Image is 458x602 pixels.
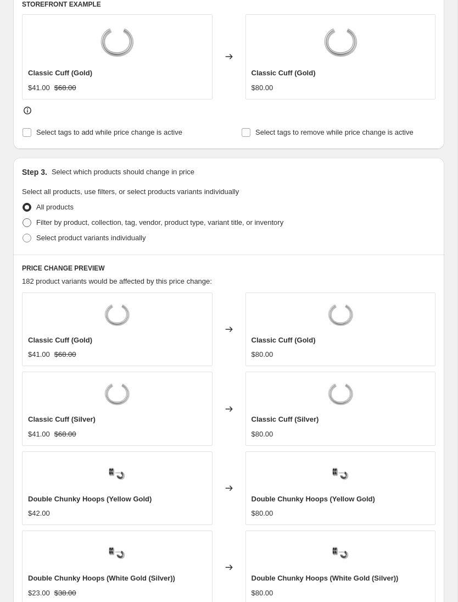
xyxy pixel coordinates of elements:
[324,378,357,411] img: IMG_4798_80x.jpg
[36,218,283,227] span: Filter by product, collection, tag, vendor, product type, variant title, or inventory
[28,349,50,360] div: $41.00
[54,429,76,440] strike: $68.00
[36,203,74,211] span: All products
[95,20,139,64] img: IMG_4798_80x.jpg
[22,167,47,178] h2: Step 3.
[28,69,92,77] span: Classic Cuff (Gold)
[100,537,133,570] img: GiGProduct20230527_80x.jpg
[324,537,357,570] img: GiGProduct20230527_80x.jpg
[54,349,76,360] strike: $68.00
[252,588,273,599] div: $80.00
[324,299,357,332] img: IMG_4798_80x.jpg
[54,588,76,599] strike: $38.00
[100,299,133,332] img: IMG_4798_80x.jpg
[54,82,76,93] strike: $68.00
[252,495,375,503] span: Double Chunky Hoops (Yellow Gold)
[252,349,273,360] div: $80.00
[252,574,399,582] span: Double Chunky Hoops (White Gold (Silver))
[28,429,50,440] div: $41.00
[52,167,194,178] p: Select which products should change in price
[28,508,50,519] div: $42.00
[252,508,273,519] div: $80.00
[28,495,152,503] span: Double Chunky Hoops (Yellow Gold)
[319,20,362,64] img: IMG_4798_80x.jpg
[100,378,133,411] img: IMG_4798_80x.jpg
[22,277,212,285] span: 182 product variants would be affected by this price change:
[252,336,316,344] span: Classic Cuff (Gold)
[22,187,239,196] span: Select all products, use filters, or select products variants individually
[252,415,319,423] span: Classic Cuff (Silver)
[28,415,96,423] span: Classic Cuff (Silver)
[252,429,273,440] div: $80.00
[28,82,50,93] div: $41.00
[28,574,175,582] span: Double Chunky Hoops (White Gold (Silver))
[255,128,414,136] span: Select tags to remove while price change is active
[252,82,273,93] div: $80.00
[36,234,146,242] span: Select product variants individually
[252,69,316,77] span: Classic Cuff (Gold)
[28,588,50,599] div: $23.00
[28,336,92,344] span: Classic Cuff (Gold)
[36,128,182,136] span: Select tags to add while price change is active
[22,264,435,273] h6: PRICE CHANGE PREVIEW
[100,457,133,490] img: GiGProduct20230527_80x.jpg
[324,457,357,490] img: GiGProduct20230527_80x.jpg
